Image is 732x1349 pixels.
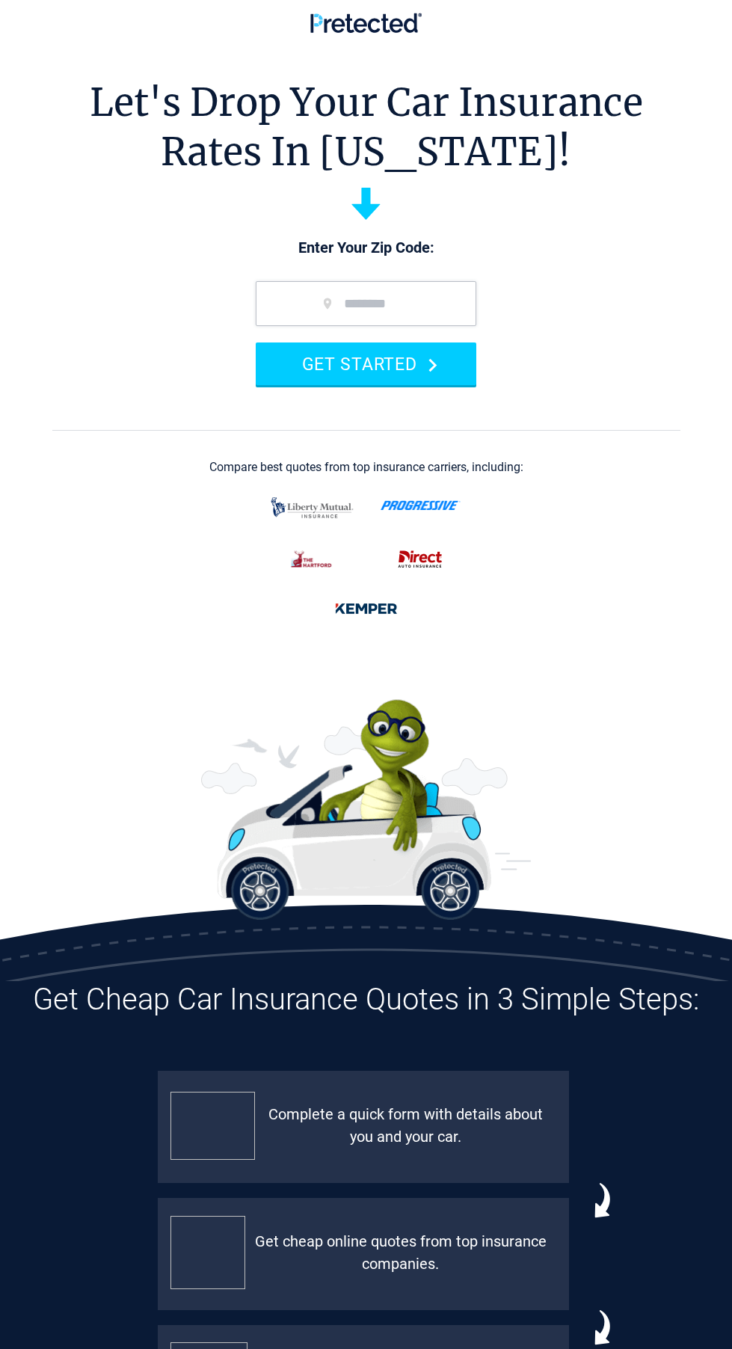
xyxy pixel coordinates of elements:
div: Complete a quick form with details about you and your car. [255,1103,556,1148]
h1: Let's Drop Your Car Insurance Rates In [US_STATE]! [90,79,643,176]
img: direct [390,544,450,575]
img: Pretected Profile [170,1092,255,1160]
p: Enter Your Zip Code: [241,238,491,259]
img: liberty [267,490,357,526]
input: zip code [256,281,476,326]
img: Pretected Logo [310,13,422,33]
img: kemper [327,593,406,624]
img: progressive [381,500,461,511]
div: Get cheap online quotes from top insurance companies. [245,1230,556,1275]
h3: Get Cheap Car Insurance Quotes in 3 Simple Steps: [11,981,721,1018]
button: GET STARTED [256,342,476,385]
img: Perry the Turtle With a Car [201,699,532,920]
img: thehartford [283,544,342,575]
img: Compare Rates [170,1216,245,1289]
div: Compare best quotes from top insurance carriers, including: [209,461,523,474]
